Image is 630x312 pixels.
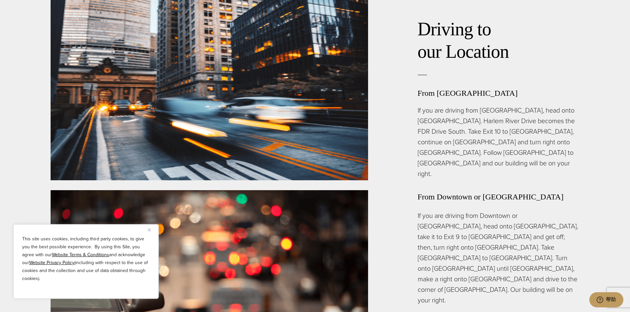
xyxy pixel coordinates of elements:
p: This site uses cookies, including third party cookies, to give you the best possible experience. ... [22,235,150,283]
h3: From [GEOGRAPHIC_DATA] [418,87,580,99]
h2: Driving to our Location [418,18,580,63]
img: Close [148,228,151,231]
button: Close [148,226,156,234]
h3: From Downtown or [GEOGRAPHIC_DATA] [418,190,580,204]
p: If you are driving from Downtown or [GEOGRAPHIC_DATA], head onto [GEOGRAPHIC_DATA], take it to Ex... [418,210,580,305]
iframe: 打开一个小组件，您可以在其中与我们的一个专员进行在线交谈 [589,292,623,309]
a: Website Terms & Conditions [52,251,109,258]
a: Website Privacy Policy [29,259,74,266]
p: If you are driving from [GEOGRAPHIC_DATA], head onto [GEOGRAPHIC_DATA]. Harlem River Drive become... [418,105,580,179]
